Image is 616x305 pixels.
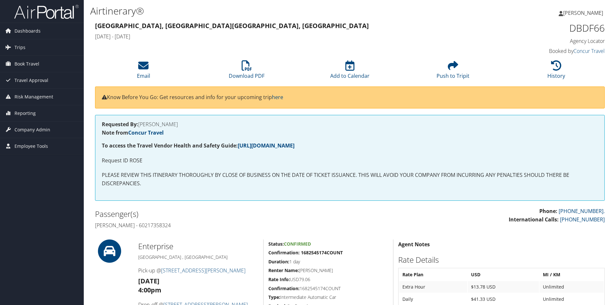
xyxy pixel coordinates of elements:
h4: Booked by [485,47,605,55]
a: Concur Travel [573,47,605,55]
h5: [GEOGRAPHIC_DATA] , [GEOGRAPHIC_DATA] [138,254,258,260]
h2: Passenger(s) [95,208,345,219]
td: Unlimited [540,293,604,305]
h4: [PERSON_NAME] [102,122,598,127]
span: Travel Approval [14,72,48,88]
strong: Rate Info: [268,276,290,282]
td: $13.78 USD [468,281,539,293]
td: $41.33 USD [468,293,539,305]
strong: Requested By: [102,121,138,128]
strong: [GEOGRAPHIC_DATA], [GEOGRAPHIC_DATA] [GEOGRAPHIC_DATA], [GEOGRAPHIC_DATA] [95,21,369,30]
strong: Confirmation: [268,285,300,291]
h5: Intermediate Automatic Car [268,294,388,300]
strong: International Calls: [509,216,559,223]
span: [PERSON_NAME] [563,9,603,16]
span: Reporting [14,105,36,121]
a: Email [137,64,150,79]
td: Daily [399,293,467,305]
a: [PHONE_NUMBER]. [559,208,605,215]
h1: Airtinerary® [90,4,437,18]
h4: [DATE] - [DATE] [95,33,475,40]
h4: Agency Locator [485,37,605,45]
th: Rate Plan [399,269,467,280]
a: [PERSON_NAME] [559,3,610,23]
strong: Duration: [268,259,289,265]
strong: Phone: [539,208,557,215]
p: Know Before You Go: Get resources and info for your upcoming trip [102,93,598,102]
h4: [PERSON_NAME] - 60217358324 [95,222,345,229]
strong: Status: [268,241,284,247]
th: USD [468,269,539,280]
strong: To access the Travel Vendor Health and Safety Guide: [102,142,294,149]
a: [PHONE_NUMBER] [560,216,605,223]
td: Unlimited [540,281,604,293]
p: Request ID ROSE [102,157,598,165]
a: here [272,94,283,101]
span: Company Admin [14,122,50,138]
span: Confirmed [284,241,311,247]
a: History [547,64,565,79]
h2: Enterprise [138,241,258,252]
img: airportal-logo.png [14,4,79,19]
a: Add to Calendar [330,64,370,79]
strong: Agent Notes [398,241,430,248]
h1: DBDF66 [485,21,605,35]
h5: 1682545174COUNT [268,285,388,292]
strong: [DATE] [138,277,159,285]
strong: Type: [268,294,280,300]
strong: Renter Name: [268,267,299,273]
p: PLEASE REVIEW THIS ITINERARY THOROUGHLY BY CLOSE OF BUSINESS ON THE DATE OF TICKET ISSUANCE. THIS... [102,171,598,188]
span: Dashboards [14,23,41,39]
td: Extra Hour [399,281,467,293]
h5: USD79.06 [268,276,388,283]
h2: Rate Details [398,254,605,265]
a: Concur Travel [128,129,164,136]
span: Employee Tools [14,138,48,154]
span: Trips [14,39,25,56]
strong: Confirmation: 1682545174COUNT [268,249,343,256]
a: Push to Tripit [437,64,469,79]
strong: 4:00pm [138,286,161,294]
span: Risk Management [14,89,53,105]
span: Book Travel [14,56,39,72]
th: MI / KM [540,269,604,280]
a: [URL][DOMAIN_NAME] [238,142,294,149]
h5: [PERSON_NAME] [268,267,388,274]
a: Download PDF [229,64,265,79]
h5: 1 day [268,259,388,265]
h4: Pick-up @ [138,267,258,274]
a: [STREET_ADDRESS][PERSON_NAME] [161,267,245,274]
strong: Note from [102,129,164,136]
